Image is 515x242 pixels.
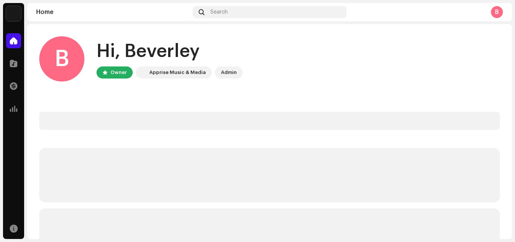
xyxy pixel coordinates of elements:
[491,6,503,18] div: B
[97,39,243,63] div: Hi, Beverley
[221,68,237,77] div: Admin
[36,9,190,15] div: Home
[39,36,84,82] div: B
[137,68,146,77] img: 1c16f3de-5afb-4452-805d-3f3454e20b1b
[149,68,206,77] div: Apprise Music & Media
[210,9,228,15] span: Search
[110,68,127,77] div: Owner
[6,6,21,21] img: 1c16f3de-5afb-4452-805d-3f3454e20b1b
